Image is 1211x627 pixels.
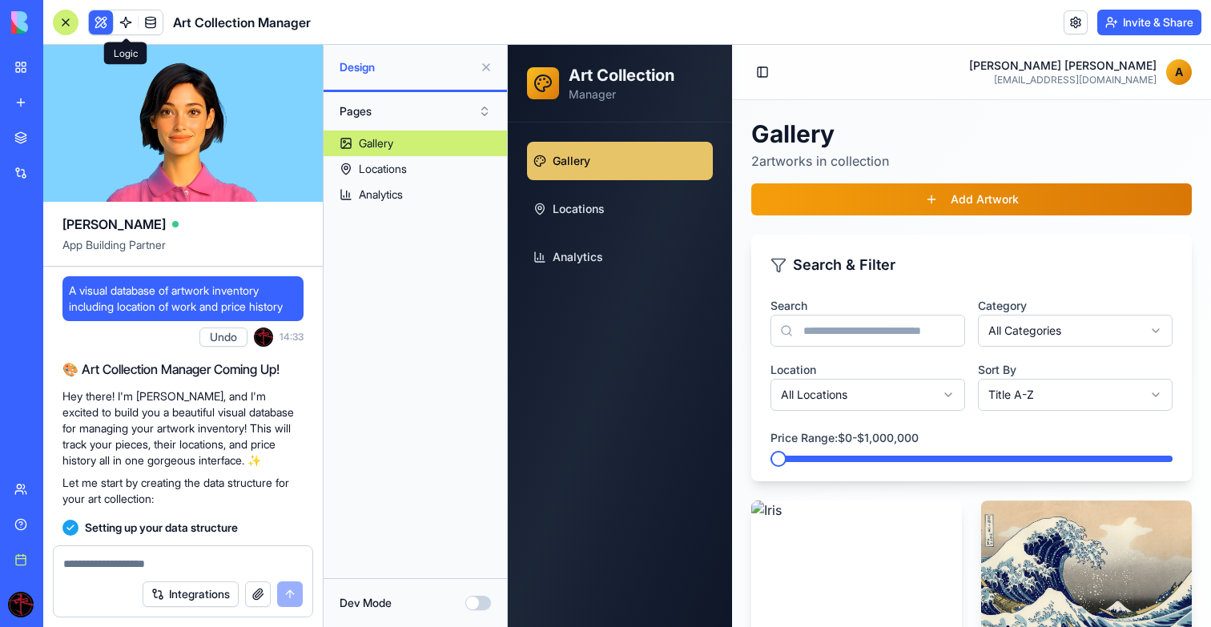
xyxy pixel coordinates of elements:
img: logo [11,11,111,34]
div: Analytics [359,187,403,203]
img: ACg8ocIbUg-x2TAe2T1RQwHbRhF5XIqbFNjL9UrpKROvKpxxqT_JpC-KXA=s96-c [254,328,273,347]
span: Minimum [263,406,279,422]
span: Locations [45,156,97,172]
a: Gallery [324,131,507,156]
h1: Art Collection [61,19,167,42]
label: Price Range: $0 - $1,000,000 [263,385,665,401]
p: Let me start by creating the data structure for your art collection: [62,475,304,507]
span: Analytics [45,204,95,220]
a: Analytics [324,182,507,207]
h1: Art Collection Manager [173,13,311,32]
p: [PERSON_NAME] [PERSON_NAME] [461,13,649,29]
label: Category [470,254,519,267]
a: Gallery [19,97,205,135]
div: Logic [104,42,147,65]
span: [PERSON_NAME] [62,215,166,234]
button: Add Artwork [243,139,684,171]
button: Undo [199,328,247,347]
label: Sort By [470,318,509,332]
span: Design [340,59,473,75]
label: Search [263,254,300,267]
img: ACg8ocIbUg-x2TAe2T1RQwHbRhF5XIqbFNjL9UrpKROvKpxxqT_JpC-KXA=s96-c [8,592,34,617]
label: Location [263,318,308,332]
p: 2 artworks in collection [243,107,684,126]
p: [EMAIL_ADDRESS][DOMAIN_NAME] [461,29,649,42]
a: Analytics [19,193,205,231]
button: Pages [332,98,499,124]
p: Hey there! I'm [PERSON_NAME], and I'm excited to build you a beautiful visual database for managi... [62,388,304,468]
a: Locations [19,145,205,183]
h1: Gallery [243,74,684,103]
span: 14:33 [280,331,304,344]
a: Locations [324,156,507,182]
label: Dev Mode [340,595,392,611]
span: Setting up your data structure [85,520,238,536]
span: Gallery [45,108,82,124]
p: Manager [61,42,167,58]
button: Integrations [143,581,239,607]
span: App Building Partner [62,237,304,266]
span: A [667,19,675,35]
button: Invite & Share [1097,10,1201,35]
h2: 🎨 Art Collection Manager Coming Up! [62,360,304,379]
div: Gallery [359,135,393,151]
span: A visual database of artwork inventory including location of work and price history [69,283,297,315]
div: Locations [359,161,407,177]
h3: Search & Filter [285,209,388,231]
